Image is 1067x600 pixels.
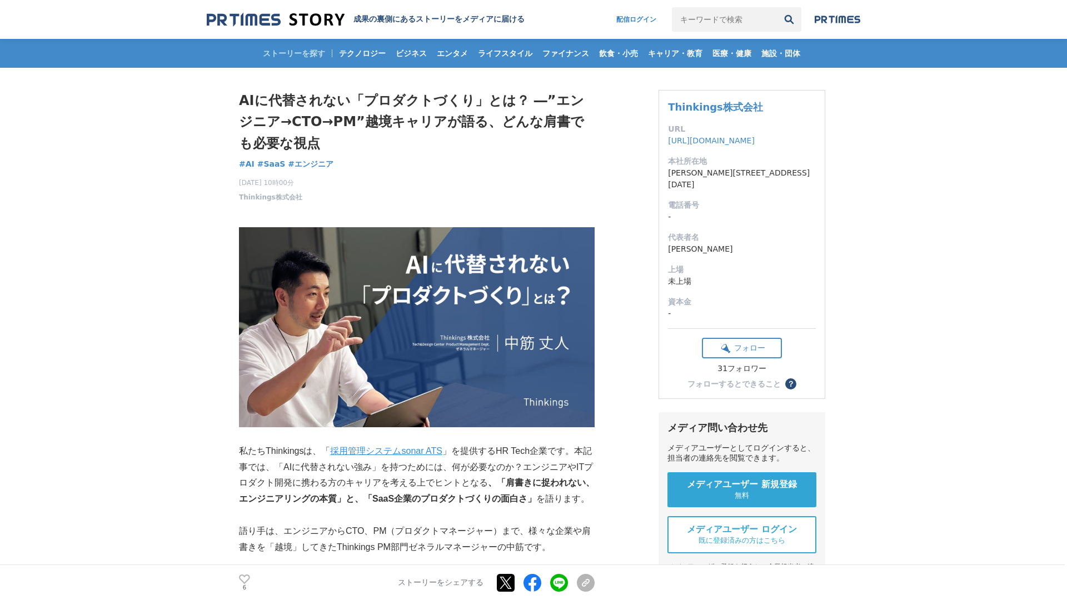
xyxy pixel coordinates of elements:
[538,39,594,68] a: ファイナンス
[257,159,286,169] span: #SaaS
[595,48,642,58] span: 飲食・小売
[668,243,816,255] dd: [PERSON_NAME]
[239,523,595,556] p: 語り手は、エンジニアからCTO、PM（プロダクトマネージャー）まで、様々な企業や肩書きを「越境」してきたThinkings PM部門ゼネラルマネージャーの中筋です。
[668,101,763,113] a: Thinkings株式会社
[391,48,431,58] span: ビジネス
[595,39,642,68] a: 飲食・小売
[239,585,250,591] p: 6
[432,39,472,68] a: エンタメ
[207,12,525,27] a: 成果の裏側にあるストーリーをメディアに届ける 成果の裏側にあるストーリーをメディアに届ける
[699,536,785,546] span: 既に登録済みの方はこちら
[708,48,756,58] span: 医療・健康
[398,578,483,588] p: ストーリーをシェアする
[473,39,537,68] a: ライフスタイル
[330,446,442,456] a: 採用管理システムsonar ATS
[432,48,472,58] span: エンタメ
[239,159,255,169] span: #AI
[757,39,805,68] a: 施設・団体
[257,158,286,170] a: #SaaS
[777,7,801,32] button: 検索
[687,479,797,491] span: メディアユーザー 新規登録
[735,491,749,501] span: 無料
[288,158,333,170] a: #エンジニア
[288,159,333,169] span: #エンジニア
[785,378,796,389] button: ？
[644,39,707,68] a: キャリア・教育
[668,199,816,211] dt: 電話番号
[335,48,390,58] span: テクノロジー
[239,443,595,507] p: 私たちThinkingsは、「 」を提供するHR Tech企業です。本記事では、「AIに代替されない強み」を持つためには、何が必要なのか？エンジニアやITプロダクト開発に携わる方のキャリアを考え...
[668,211,816,223] dd: -
[391,39,431,68] a: ビジネス
[605,7,667,32] a: 配信ログイン
[667,516,816,553] a: メディアユーザー ログイン 既に登録済みの方はこちら
[353,14,525,24] h2: 成果の裏側にあるストーリーをメディアに届ける
[668,167,816,191] dd: [PERSON_NAME][STREET_ADDRESS][DATE]
[538,48,594,58] span: ファイナンス
[787,380,795,388] span: ？
[473,48,537,58] span: ライフスタイル
[239,227,595,427] img: thumbnail_9e7d8db0-6b7c-11f0-9d81-91bbf0cabdf8.png
[668,276,816,287] dd: 未上場
[668,296,816,308] dt: 資本金
[667,421,816,434] div: メディア問い合わせ先
[757,48,805,58] span: 施設・団体
[644,48,707,58] span: キャリア・教育
[239,178,302,188] span: [DATE] 10時00分
[702,364,782,374] div: 31フォロワー
[668,123,816,135] dt: URL
[207,12,345,27] img: 成果の裏側にあるストーリーをメディアに届ける
[335,39,390,68] a: テクノロジー
[687,380,781,388] div: フォローするとできること
[239,192,302,202] a: Thinkings株式会社
[667,443,816,463] div: メディアユーザーとしてログインすると、担当者の連絡先を閲覧できます。
[672,7,777,32] input: キーワードで検索
[668,232,816,243] dt: 代表者名
[239,90,595,154] h1: AIに代替されない「プロダクトづくり」とは？ ―”エンジニア→CTO→PM”越境キャリアが語る、どんな肩書でも必要な視点
[239,158,255,170] a: #AI
[815,15,860,24] img: prtimes
[668,156,816,167] dt: 本社所在地
[668,136,755,145] a: [URL][DOMAIN_NAME]
[687,524,797,536] span: メディアユーザー ログイン
[668,308,816,319] dd: -
[668,264,816,276] dt: 上場
[708,39,756,68] a: 医療・健康
[702,338,782,358] button: フォロー
[667,472,816,507] a: メディアユーザー 新規登録 無料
